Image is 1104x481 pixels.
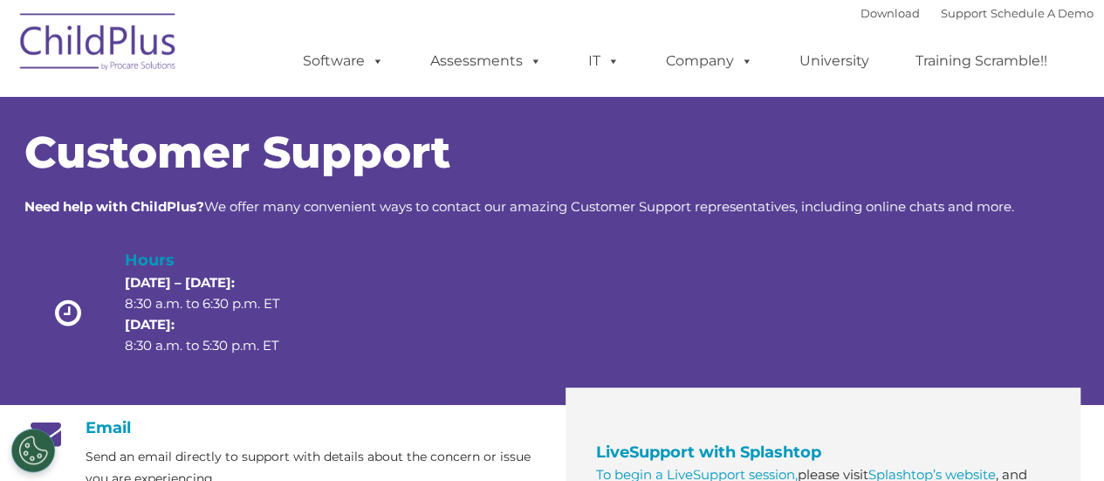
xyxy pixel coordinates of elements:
[898,44,1065,79] a: Training Scramble!!
[24,198,1014,215] span: We offer many convenient ways to contact our amazing Customer Support representatives, including ...
[11,429,55,472] button: Cookies Settings
[125,316,175,333] strong: [DATE]:
[782,44,887,79] a: University
[24,418,539,437] h4: Email
[125,248,310,272] h4: Hours
[24,198,204,215] strong: Need help with ChildPlus?
[11,1,186,88] img: ChildPlus by Procare Solutions
[571,44,637,79] a: IT
[941,6,987,20] a: Support
[413,44,559,79] a: Assessments
[991,6,1094,20] a: Schedule A Demo
[285,44,401,79] a: Software
[125,274,235,291] strong: [DATE] – [DATE]:
[648,44,771,79] a: Company
[596,443,821,462] span: LiveSupport with Splashtop
[24,126,450,179] span: Customer Support
[861,6,920,20] a: Download
[861,6,1094,20] font: |
[125,272,310,356] p: 8:30 a.m. to 6:30 p.m. ET 8:30 a.m. to 5:30 p.m. ET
